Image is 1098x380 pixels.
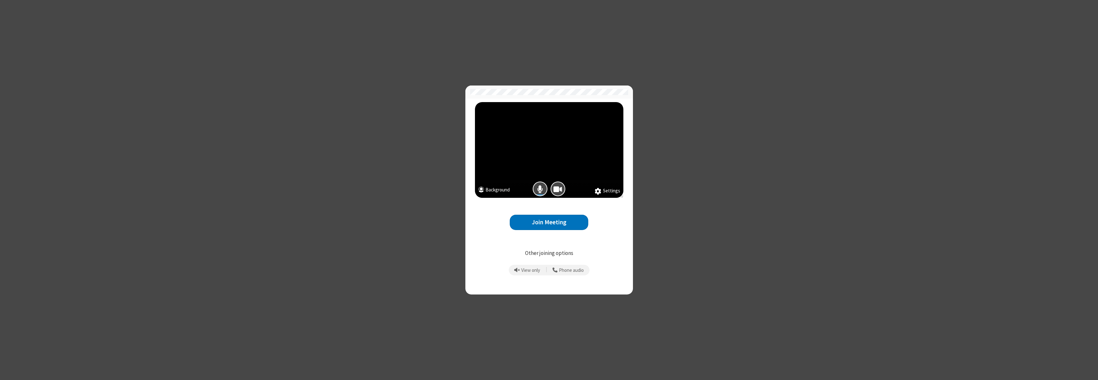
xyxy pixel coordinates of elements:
p: Other joining options [475,249,623,257]
button: Use your phone for mic and speaker while you view the meeting on this device. [550,265,586,276]
button: Join Meeting [510,215,588,230]
button: Mic is on [533,182,547,196]
button: Prevent echo when there is already an active mic and speaker in the room. [512,265,543,276]
span: Phone audio [559,268,584,273]
button: Camera is on [551,182,565,196]
span: | [546,266,547,275]
button: Settings [595,187,620,195]
span: View only [521,268,540,273]
button: Background [478,186,510,195]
